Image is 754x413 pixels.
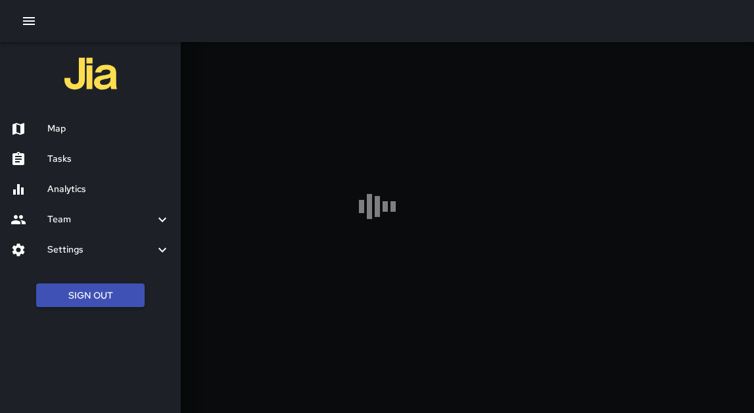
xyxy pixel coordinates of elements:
[47,212,154,227] h6: Team
[64,47,117,100] img: jia-logo
[47,122,170,136] h6: Map
[47,182,170,197] h6: Analytics
[47,243,154,257] h6: Settings
[36,283,145,308] button: Sign Out
[47,152,170,166] h6: Tasks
